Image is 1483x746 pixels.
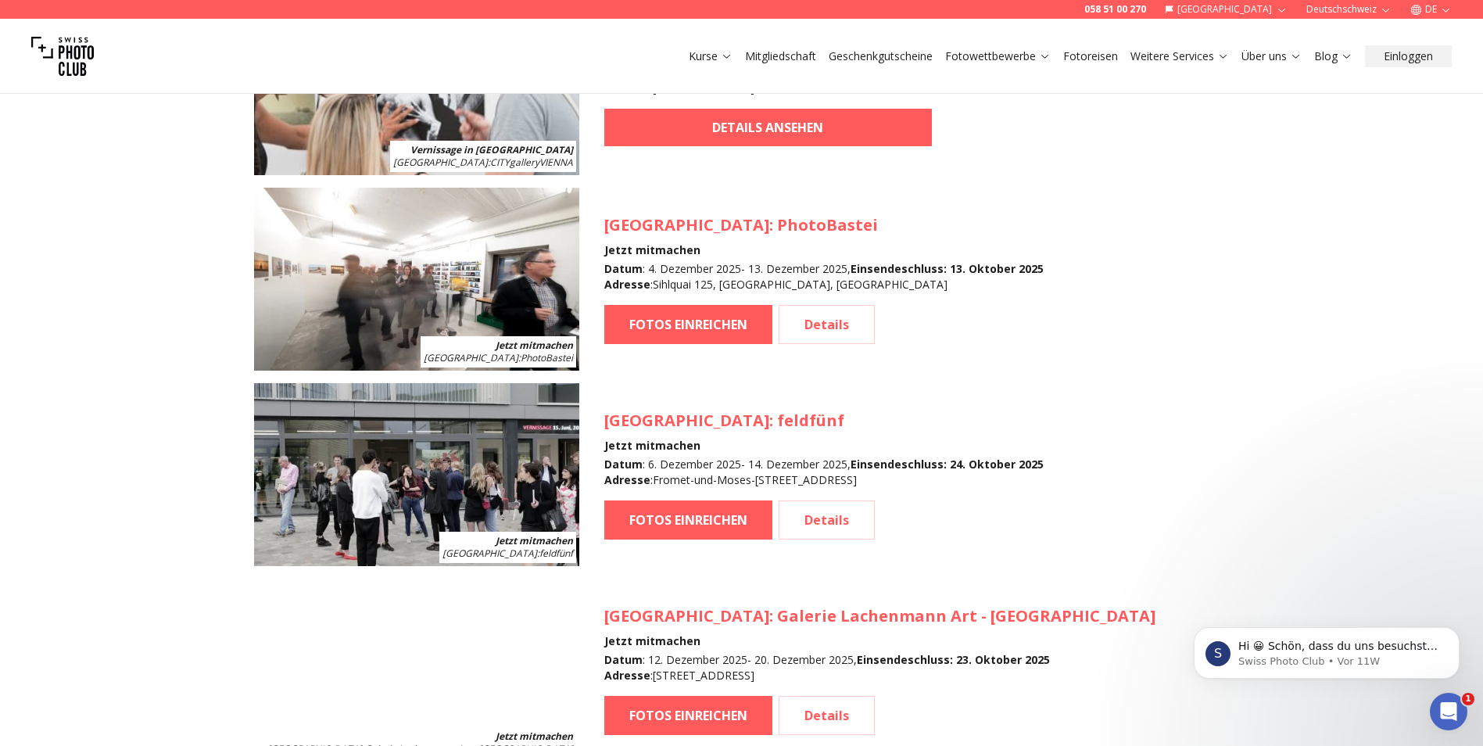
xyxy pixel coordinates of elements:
[689,48,733,64] a: Kurse
[1235,45,1308,67] button: Über uns
[496,730,573,743] b: Jetzt mitmachen
[31,25,94,88] img: Swiss photo club
[1084,3,1146,16] a: 058 51 00 270
[604,109,932,146] a: DETAILS ANSEHEN
[1057,45,1124,67] button: Fotoreisen
[604,652,643,667] b: Datum
[604,410,1044,432] h3: : feldfünf
[393,156,488,169] span: [GEOGRAPHIC_DATA]
[779,696,875,735] a: Details
[424,351,518,364] span: [GEOGRAPHIC_DATA]
[1462,693,1474,705] span: 1
[857,652,1050,667] b: Einsendeschluss : 23. Oktober 2025
[1124,45,1235,67] button: Weitere Services
[745,48,816,64] a: Mitgliedschaft
[829,48,933,64] a: Geschenkgutscheine
[604,500,772,540] a: FOTOS EINREICHEN
[604,633,1155,649] h4: Jetzt mitmachen
[604,277,650,292] b: Adresse
[682,45,739,67] button: Kurse
[496,534,573,547] b: Jetzt mitmachen
[424,351,573,364] span: : PhotoBastei
[254,188,579,371] img: SPC Photo Awards Zürich: Dezember 2025
[410,143,573,156] b: Vernissage in [GEOGRAPHIC_DATA]
[1365,45,1452,67] button: Einloggen
[604,261,643,276] b: Datum
[604,261,1044,292] div: : 4. Dezember 2025 - 13. Dezember 2025 , : Sihlquai 125, [GEOGRAPHIC_DATA], [GEOGRAPHIC_DATA]
[604,605,1155,627] h3: : Galerie Lachenmann Art - [GEOGRAPHIC_DATA]
[945,48,1051,64] a: Fotowettbewerbe
[604,410,769,431] span: [GEOGRAPHIC_DATA]
[779,500,875,540] a: Details
[739,45,822,67] button: Mitgliedschaft
[1130,48,1229,64] a: Weitere Services
[604,652,1155,683] div: : 12. Dezember 2025 - 20. Dezember 2025 , : [STREET_ADDRESS]
[393,156,573,169] span: : CITYgalleryVIENNA
[822,45,939,67] button: Geschenkgutscheine
[1241,48,1302,64] a: Über uns
[851,457,1044,472] b: Einsendeschluss : 24. Oktober 2025
[604,668,650,683] b: Adresse
[604,214,769,235] span: [GEOGRAPHIC_DATA]
[604,605,769,626] span: [GEOGRAPHIC_DATA]
[604,457,643,472] b: Datum
[1063,48,1118,64] a: Fotoreisen
[496,339,573,352] b: Jetzt mitmachen
[604,438,1044,454] h4: Jetzt mitmachen
[604,472,650,487] b: Adresse
[1308,45,1359,67] button: Blog
[851,261,1044,276] b: Einsendeschluss : 13. Oktober 2025
[604,214,1044,236] h3: : PhotoBastei
[254,383,579,566] img: SPC Photo Awards BERLIN Dezember 2025
[1170,594,1483,704] iframe: Intercom notifications Nachricht
[1314,48,1352,64] a: Blog
[604,242,1044,258] h4: Jetzt mitmachen
[604,696,772,735] a: FOTOS EINREICHEN
[442,547,573,560] span: : feldfünf
[779,305,875,344] a: Details
[442,547,537,560] span: [GEOGRAPHIC_DATA]
[604,457,1044,488] div: : 6. Dezember 2025 - 14. Dezember 2025 , : Fromet-und-Moses-[STREET_ADDRESS]
[604,305,772,344] a: FOTOS EINREICHEN
[939,45,1057,67] button: Fotowettbewerbe
[1430,693,1467,730] iframe: Intercom live chat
